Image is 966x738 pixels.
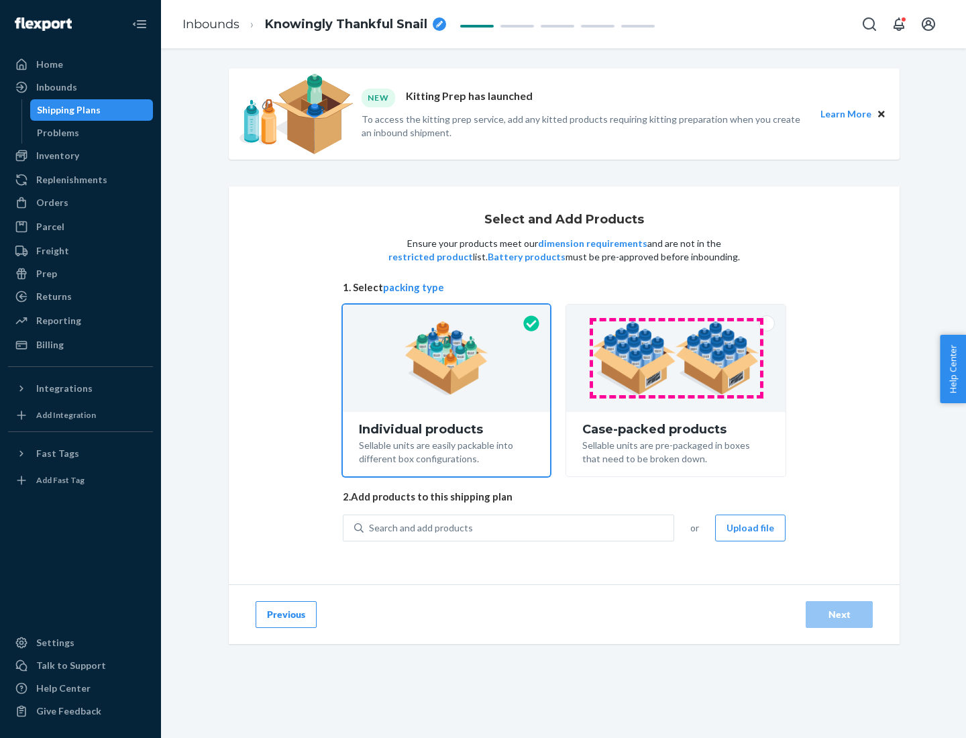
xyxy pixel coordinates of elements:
button: Integrations [8,378,153,399]
button: Close Navigation [126,11,153,38]
div: NEW [362,89,395,107]
button: Give Feedback [8,700,153,722]
img: case-pack.59cecea509d18c883b923b81aeac6d0b.png [592,321,759,395]
div: Returns [36,290,72,303]
a: Talk to Support [8,655,153,676]
div: Home [36,58,63,71]
div: Help Center [36,682,91,695]
div: Integrations [36,382,93,395]
button: Battery products [488,250,566,264]
a: Help Center [8,678,153,699]
button: Upload file [715,515,786,541]
a: Parcel [8,216,153,238]
div: Fast Tags [36,447,79,460]
div: Replenishments [36,173,107,187]
a: Problems [30,122,154,144]
div: Case-packed products [582,423,769,436]
a: Reporting [8,310,153,331]
a: Orders [8,192,153,213]
button: Fast Tags [8,443,153,464]
a: Home [8,54,153,75]
button: Close [874,107,889,121]
a: Add Integration [8,405,153,426]
div: Sellable units are easily packable into different box configurations. [359,436,534,466]
a: Inventory [8,145,153,166]
a: Settings [8,632,153,653]
p: Kitting Prep has launched [406,89,533,107]
p: To access the kitting prep service, add any kitted products requiring kitting preparation when yo... [362,113,808,140]
div: Inbounds [36,81,77,94]
div: Inventory [36,149,79,162]
div: Settings [36,636,74,649]
a: Inbounds [8,76,153,98]
button: restricted product [388,250,473,264]
div: Problems [37,126,79,140]
p: Ensure your products meet our and are not in the list. must be pre-approved before inbounding. [387,237,741,264]
div: Add Integration [36,409,96,421]
a: Billing [8,334,153,356]
button: Next [806,601,873,628]
img: individual-pack.facf35554cb0f1810c75b2bd6df2d64e.png [405,321,488,395]
ol: breadcrumbs [172,5,457,44]
a: Replenishments [8,169,153,191]
button: Open account menu [915,11,942,38]
div: Search and add products [369,521,473,535]
a: Add Fast Tag [8,470,153,491]
div: Talk to Support [36,659,106,672]
button: Open notifications [885,11,912,38]
span: Knowingly Thankful Snail [265,16,427,34]
button: Learn More [820,107,871,121]
div: Parcel [36,220,64,233]
img: Flexport logo [15,17,72,31]
a: Shipping Plans [30,99,154,121]
a: Freight [8,240,153,262]
div: Reporting [36,314,81,327]
div: Billing [36,338,64,352]
div: Give Feedback [36,704,101,718]
span: or [690,521,699,535]
button: Help Center [940,335,966,403]
a: Prep [8,263,153,284]
button: Previous [256,601,317,628]
a: Inbounds [182,17,239,32]
a: Returns [8,286,153,307]
h1: Select and Add Products [484,213,644,227]
div: Add Fast Tag [36,474,85,486]
div: Orders [36,196,68,209]
div: Freight [36,244,69,258]
button: dimension requirements [538,237,647,250]
div: Shipping Plans [37,103,101,117]
span: 1. Select [343,280,786,295]
div: Next [817,608,861,621]
div: Prep [36,267,57,280]
div: Individual products [359,423,534,436]
span: 2. Add products to this shipping plan [343,490,786,504]
div: Sellable units are pre-packaged in boxes that need to be broken down. [582,436,769,466]
button: Open Search Box [856,11,883,38]
button: packing type [383,280,444,295]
